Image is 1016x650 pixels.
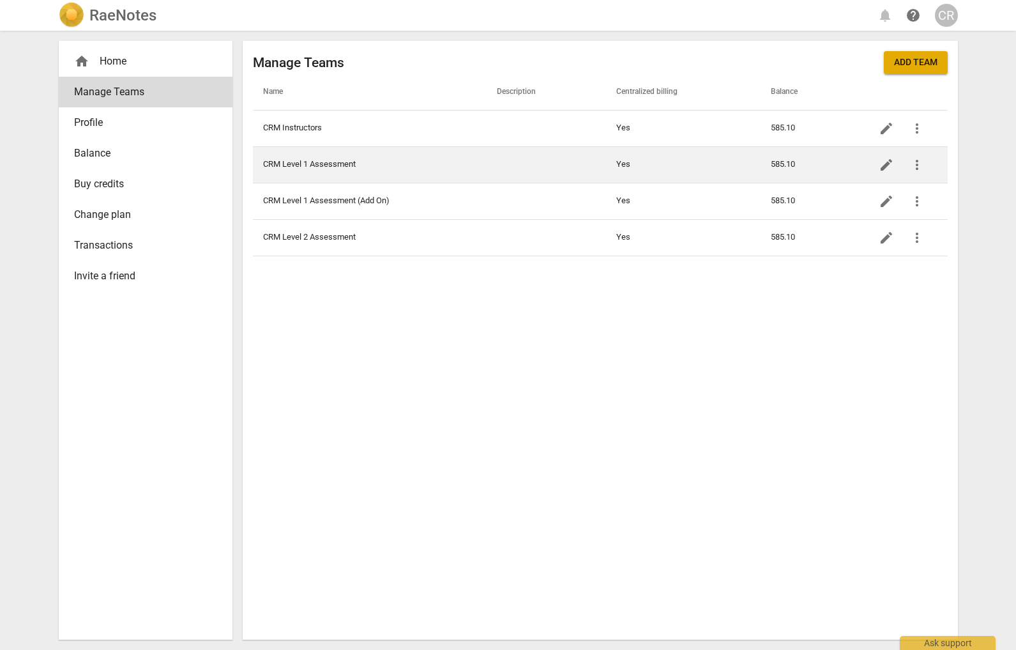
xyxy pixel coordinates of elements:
[74,115,207,130] span: Profile
[59,199,232,230] a: Change plan
[909,157,925,173] span: more_vert
[263,87,298,97] span: Name
[59,3,84,28] img: Logo
[879,121,894,136] span: edit
[59,3,156,28] a: LogoRaeNotes
[59,138,232,169] a: Balance
[616,87,693,97] span: Centralized billing
[497,87,551,97] span: Description
[909,230,925,245] span: more_vert
[74,54,207,69] div: Home
[879,194,894,209] span: edit
[935,4,958,27] button: CR
[89,6,156,24] h2: RaeNotes
[761,146,860,183] td: 585.10
[906,8,921,23] span: help
[253,146,487,183] td: CRM Level 1 Assessment
[74,84,207,100] span: Manage Teams
[253,55,344,71] h2: Manage Teams
[902,4,925,27] a: Help
[74,54,89,69] span: home
[74,207,207,222] span: Change plan
[606,146,761,183] td: Yes
[894,56,937,69] span: Add team
[74,238,207,253] span: Transactions
[884,51,948,74] button: Add team
[59,169,232,199] a: Buy credits
[59,230,232,261] a: Transactions
[761,110,860,146] td: 585.10
[253,183,487,219] td: CRM Level 1 Assessment (Add On)
[761,219,860,256] td: 585.10
[59,77,232,107] a: Manage Teams
[74,268,207,284] span: Invite a friend
[606,219,761,256] td: Yes
[606,183,761,219] td: Yes
[606,110,761,146] td: Yes
[879,230,894,245] span: edit
[59,261,232,291] a: Invite a friend
[900,636,996,650] div: Ask support
[909,121,925,136] span: more_vert
[59,46,232,77] div: Home
[253,110,487,146] td: CRM Instructors
[74,146,207,161] span: Balance
[879,157,894,173] span: edit
[59,107,232,138] a: Profile
[771,87,813,97] span: Balance
[761,183,860,219] td: 585.10
[74,176,207,192] span: Buy credits
[253,219,487,256] td: CRM Level 2 Assessment
[909,194,925,209] span: more_vert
